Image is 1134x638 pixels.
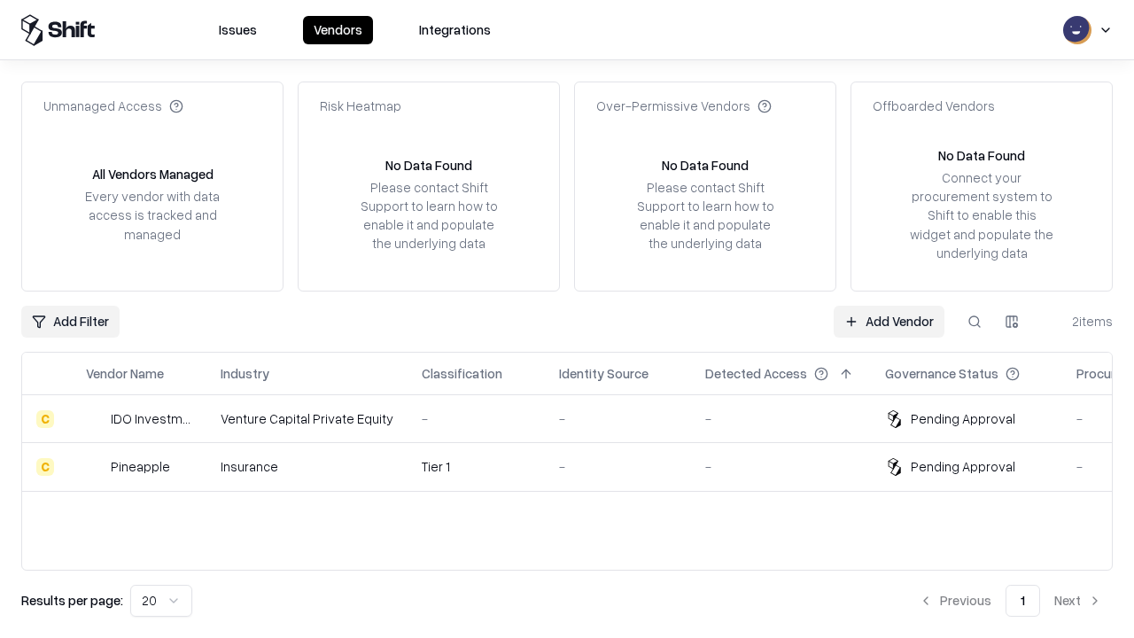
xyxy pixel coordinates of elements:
div: Please contact Shift Support to learn how to enable it and populate the underlying data [632,178,779,253]
div: Over-Permissive Vendors [596,97,772,115]
button: 1 [1006,585,1040,617]
div: C [36,410,54,428]
div: Identity Source [559,364,649,383]
div: C [36,458,54,476]
div: Venture Capital Private Equity [221,409,393,428]
div: - [559,409,677,428]
button: Add Filter [21,306,120,338]
div: Connect your procurement system to Shift to enable this widget and populate the underlying data [908,168,1055,262]
div: 2 items [1042,312,1113,331]
div: Risk Heatmap [320,97,401,115]
div: Industry [221,364,269,383]
a: Add Vendor [834,306,944,338]
div: Vendor Name [86,364,164,383]
div: - [705,457,857,476]
img: Pineapple [86,458,104,476]
button: Integrations [408,16,501,44]
button: Vendors [303,16,373,44]
div: IDO Investments [111,409,192,428]
div: Please contact Shift Support to learn how to enable it and populate the underlying data [355,178,502,253]
div: Classification [422,364,502,383]
div: Pending Approval [911,457,1015,476]
div: Insurance [221,457,393,476]
div: Unmanaged Access [43,97,183,115]
p: Results per page: [21,591,123,610]
nav: pagination [908,585,1113,617]
div: Detected Access [705,364,807,383]
div: All Vendors Managed [92,165,214,183]
button: Issues [208,16,268,44]
div: Offboarded Vendors [873,97,995,115]
img: IDO Investments [86,410,104,428]
div: Tier 1 [422,457,531,476]
div: - [705,409,857,428]
div: No Data Found [385,156,472,175]
div: Pending Approval [911,409,1015,428]
div: Every vendor with data access is tracked and managed [79,187,226,243]
div: Pineapple [111,457,170,476]
div: - [422,409,531,428]
div: - [559,457,677,476]
div: Governance Status [885,364,998,383]
div: No Data Found [662,156,749,175]
div: No Data Found [938,146,1025,165]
